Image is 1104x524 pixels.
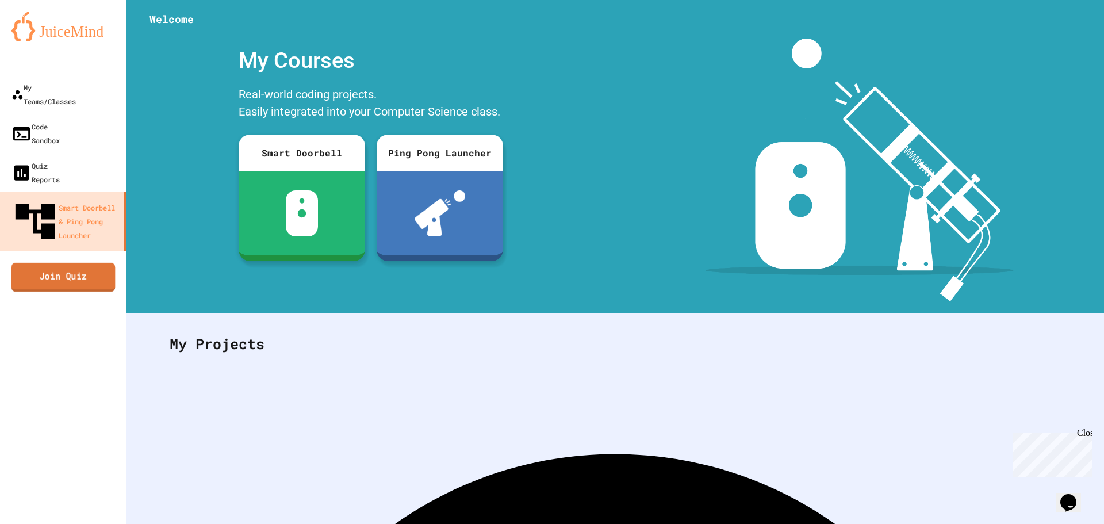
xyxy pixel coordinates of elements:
[11,81,76,108] div: My Teams/Classes
[1009,428,1092,477] iframe: chat widget
[11,198,120,245] div: Smart Doorbell & Ping Pong Launcher
[377,135,503,171] div: Ping Pong Launcher
[5,5,79,73] div: Chat with us now!Close
[11,262,116,291] a: Join Quiz
[1056,478,1092,512] iframe: chat widget
[158,322,1072,366] div: My Projects
[11,120,60,147] div: Code Sandbox
[239,135,365,171] div: Smart Doorbell
[11,159,60,186] div: Quiz Reports
[415,190,466,236] img: ppl-with-ball.png
[11,12,115,41] img: logo-orange.svg
[233,39,509,83] div: My Courses
[706,39,1014,301] img: banner-image-my-projects.png
[286,190,319,236] img: sdb-white.svg
[233,83,509,126] div: Real-world coding projects. Easily integrated into your Computer Science class.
